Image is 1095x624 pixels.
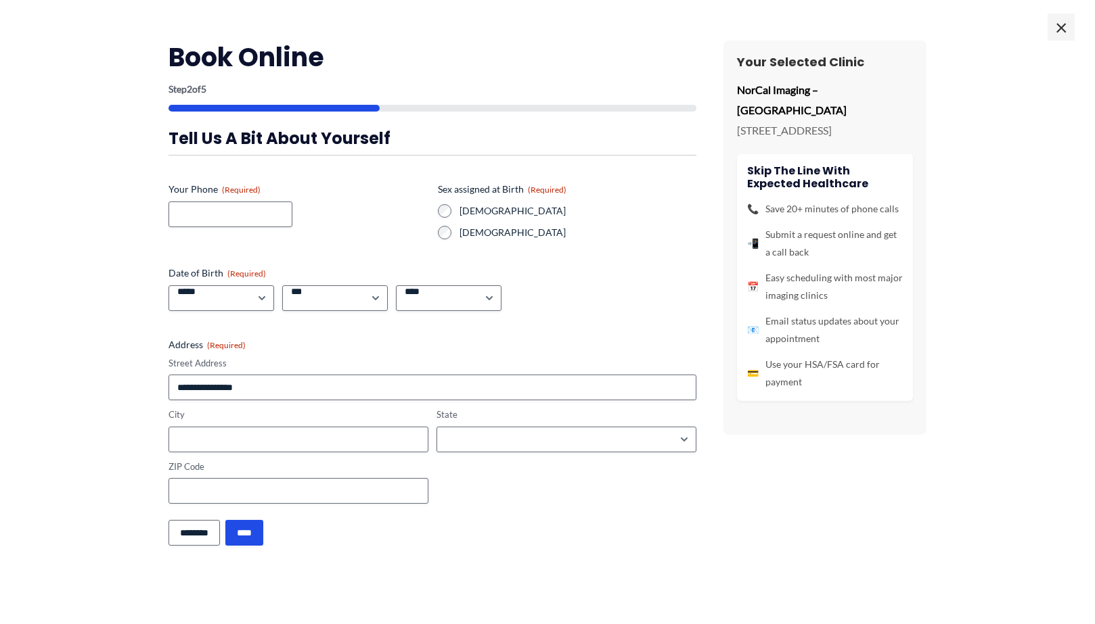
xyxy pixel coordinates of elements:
[227,268,266,279] span: (Required)
[528,185,566,195] span: (Required)
[747,321,759,339] span: 📧
[460,204,696,218] label: [DEMOGRAPHIC_DATA]
[747,356,903,391] li: Use your HSA/FSA card for payment
[438,183,566,196] legend: Sex assigned at Birth
[747,200,759,218] span: 📞
[169,128,696,149] h3: Tell us a bit about yourself
[169,357,696,370] label: Street Address
[169,460,428,473] label: ZIP Code
[747,226,903,261] li: Submit a request online and get a call back
[737,80,913,120] p: NorCal Imaging – [GEOGRAPHIC_DATA]
[747,235,759,252] span: 📲
[747,164,903,190] h4: Skip the line with Expected Healthcare
[437,408,696,421] label: State
[201,83,206,95] span: 5
[169,266,266,280] legend: Date of Birth
[169,41,696,74] h2: Book Online
[169,85,696,94] p: Step of
[1048,14,1075,41] span: ×
[747,278,759,295] span: 📅
[169,338,246,352] legend: Address
[737,120,913,141] p: [STREET_ADDRESS]
[187,83,192,95] span: 2
[169,408,428,421] label: City
[737,54,913,70] h3: Your Selected Clinic
[222,185,261,195] span: (Required)
[747,364,759,382] span: 💳
[460,226,696,239] label: [DEMOGRAPHIC_DATA]
[207,340,246,350] span: (Required)
[747,200,903,218] li: Save 20+ minutes of phone calls
[747,269,903,304] li: Easy scheduling with most major imaging clinics
[169,183,427,196] label: Your Phone
[747,312,903,347] li: Email status updates about your appointment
